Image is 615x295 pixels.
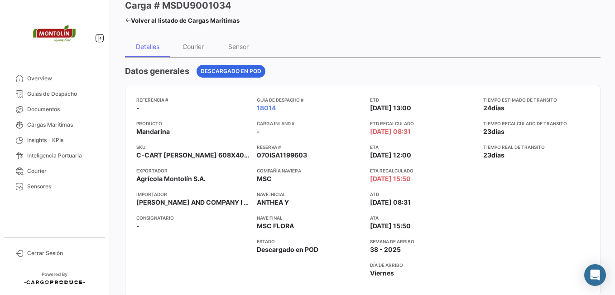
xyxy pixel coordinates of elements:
[370,167,476,174] app-card-info-title: ETA Recalculado
[136,198,250,207] span: [PERSON_NAME] AND COMPANY I LLC.
[370,120,476,127] app-card-info-title: ETD Recalculado
[370,103,411,113] span: [DATE] 13:00
[370,221,411,231] span: [DATE] 15:50
[125,65,189,78] h4: Datos generales
[370,214,476,221] app-card-info-title: ATA
[370,238,476,245] app-card-info-title: Semana de Arribo
[136,191,250,198] app-card-info-title: Importador
[27,152,98,160] span: Inteligencia Portuaria
[27,105,98,113] span: Documentos
[257,120,363,127] app-card-info-title: Carga inland #
[370,151,411,160] span: [DATE] 12:00
[257,167,363,174] app-card-info-title: Compañía naviera
[27,182,98,191] span: Sensores
[7,102,101,117] a: Documentos
[27,121,98,129] span: Cargas Marítimas
[136,221,139,231] span: -
[125,14,240,27] a: Volver al listado de Cargas Marítimas
[370,269,394,278] span: Viernes
[136,151,250,160] span: C-CART [PERSON_NAME] 608X406X175 16KG
[370,127,411,136] span: [DATE] 08:31
[136,174,206,183] span: Agrícola Montolín S.A.
[27,167,98,175] span: Courier
[257,96,363,103] app-card-info-title: Guia de Despacho #
[136,96,250,103] app-card-info-title: Referencia #
[228,43,249,50] div: Sensor
[370,198,411,207] span: [DATE] 08:31
[27,74,98,83] span: Overview
[136,103,139,113] span: -
[257,127,260,136] span: -
[491,128,504,135] span: días
[584,264,606,286] div: Abrir Intercom Messenger
[483,120,589,127] app-card-info-title: Tiempo recalculado de transito
[257,191,363,198] app-card-info-title: Nave inicial
[257,238,363,245] app-card-info-title: Estado
[183,43,204,50] div: Courier
[136,120,250,127] app-card-info-title: Producto
[27,90,98,98] span: Guias de Despacho
[257,245,318,254] span: Descargado en POD
[136,143,250,151] app-card-info-title: SKU
[483,143,589,151] app-card-info-title: Tiempo real de transito
[257,143,363,151] app-card-info-title: Reserva #
[491,104,504,112] span: días
[136,43,159,50] div: Detalles
[370,191,476,198] app-card-info-title: ATD
[257,214,363,221] app-card-info-title: Nave final
[257,103,276,113] a: 18014
[257,221,294,231] span: MSC FLORA
[491,151,504,159] span: días
[7,117,101,133] a: Cargas Marítimas
[32,11,77,56] img: 2d55ee68-5a11-4b18-9445-71bae2c6d5df.png
[7,133,101,148] a: Insights - KPIs
[257,198,289,207] span: ANTHEA Y
[201,67,261,75] span: Descargado en POD
[7,71,101,86] a: Overview
[483,151,491,159] span: 23
[27,249,98,257] span: Cerrar Sesión
[136,214,250,221] app-card-info-title: Consignatario
[136,167,250,174] app-card-info-title: Exportador
[27,136,98,144] span: Insights - KPIs
[370,245,401,254] span: 38 - 2025
[7,148,101,163] a: Inteligencia Portuaria
[136,127,170,136] span: Mandarina
[257,151,307,160] span: 070ISA1199603
[370,261,476,269] app-card-info-title: Día de Arribo
[7,163,101,179] a: Courier
[7,86,101,102] a: Guias de Despacho
[370,96,476,103] app-card-info-title: ETD
[257,174,272,183] span: MSC
[483,96,589,103] app-card-info-title: Tiempo estimado de transito
[370,143,476,151] app-card-info-title: ETA
[370,174,411,183] span: [DATE] 15:50
[483,104,491,112] span: 24
[7,179,101,194] a: Sensores
[483,128,491,135] span: 23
